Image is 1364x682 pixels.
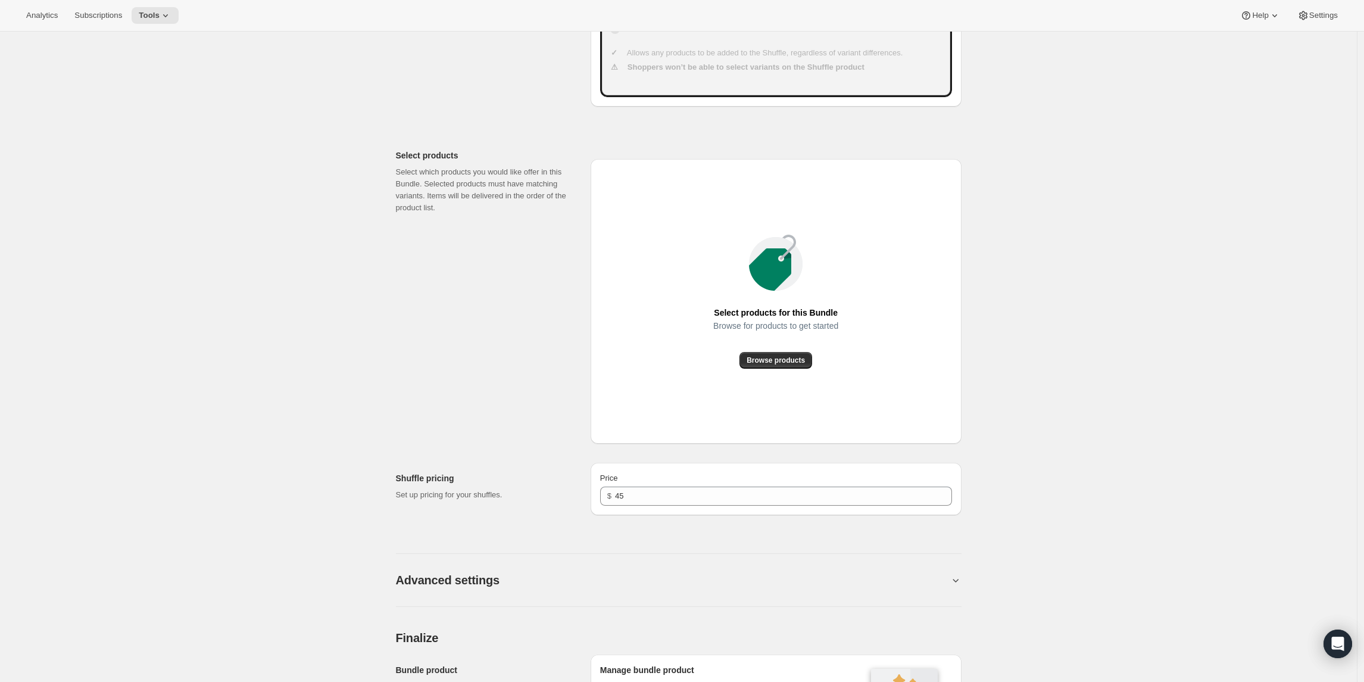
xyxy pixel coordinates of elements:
[625,47,942,59] li: Allows any products to be added to the Shuffle, regardless of variant differences.
[607,491,611,500] span: $
[1324,630,1352,658] div: Open Intercom Messenger
[396,150,572,161] h2: Select products
[714,304,838,321] span: Select products for this Bundle
[600,474,618,482] span: Price
[713,317,838,334] span: Browse for products to get started
[396,664,572,676] h2: Bundle product
[396,489,572,501] p: Set up pricing for your shuffles.
[67,7,129,24] button: Subscriptions
[615,487,934,506] input: 10.00
[625,61,942,73] li: Shoppers won’t be able to select variants on the Shuffle product
[747,356,805,365] span: Browse products
[396,631,962,645] h2: Finalize
[139,11,160,20] span: Tools
[1290,7,1345,24] button: Settings
[132,7,179,24] button: Tools
[74,11,122,20] span: Subscriptions
[1252,11,1268,20] span: Help
[1233,7,1287,24] button: Help
[26,11,58,20] span: Analytics
[19,7,65,24] button: Analytics
[396,472,572,484] h2: Shuffle pricing
[739,352,812,369] button: Browse products
[396,573,500,587] h2: Advanced settings
[1309,11,1338,20] span: Settings
[396,166,572,214] p: Select which products you would like offer in this Bundle. Selected products must have matching v...
[396,573,950,587] button: Advanced settings
[600,664,857,676] h2: Manage bundle product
